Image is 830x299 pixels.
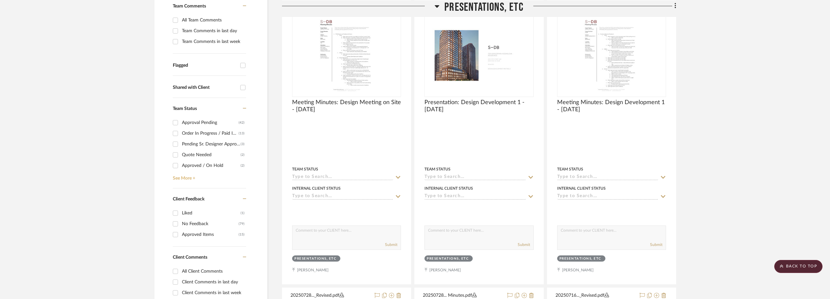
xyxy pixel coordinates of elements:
button: Submit [518,242,530,248]
div: (15) [239,229,245,240]
input: Type to Search… [292,194,393,200]
button: Submit [385,242,397,248]
div: Order In Progress / Paid In Full w/ Freight, No Balance due [182,128,239,139]
div: Approval Pending [182,117,239,128]
input: Type to Search… [424,194,526,200]
div: Liked [182,208,241,218]
input: Type to Search… [557,174,658,181]
div: Internal Client Status [292,185,341,191]
div: Quote Needed [182,150,241,160]
img: Meeting Minutes: Design Development 1 - 08.04.2025 [580,15,643,96]
div: Team Status [424,166,451,172]
div: (2) [241,150,245,160]
div: No Feedback [182,219,239,229]
div: Team Comments in last week [182,36,245,47]
span: Meeting Minutes: Design Meeting on Site - [DATE] [292,99,401,113]
div: Team Comments in last day [182,26,245,36]
input: Type to Search… [424,174,526,181]
div: PRESENTATIONS, ETC [294,256,336,261]
span: Presentation: Design Development 1 - [DATE] [424,99,533,113]
scroll-to-top-button: BACK TO TOP [774,260,823,273]
div: Client Comments in last day [182,277,245,287]
div: (1) [241,208,245,218]
input: Type to Search… [557,194,658,200]
div: (2) [241,160,245,171]
div: (3) [241,139,245,149]
div: Internal Client Status [557,185,606,191]
div: Team Status [557,166,583,172]
span: Team Status [173,106,197,111]
img: Meeting Minutes: Design Meeting on Site - 08.21.2025 [315,15,378,96]
div: All Team Comments [182,15,245,25]
div: (42) [239,117,245,128]
a: See More + [171,171,246,181]
div: All Client Comments [182,266,245,277]
div: Internal Client Status [424,185,473,191]
div: Approved / On Hold [182,160,241,171]
div: PRESENTATIONS, ETC [427,256,469,261]
span: Team Comments [173,4,206,8]
div: PRESENTATIONS, ETC [559,256,601,261]
div: Flagged [173,63,237,68]
input: Type to Search… [292,174,393,181]
span: Client Comments [173,255,207,260]
span: Meeting Minutes: Design Development 1 - [DATE] [557,99,666,113]
div: (13) [239,128,245,139]
span: Client Feedback [173,197,204,201]
button: Submit [650,242,662,248]
div: Client Comments in last week [182,288,245,298]
div: Shared with Client [173,85,237,90]
div: Approved Items [182,229,239,240]
div: Pending Sr. Designer Approval [182,139,241,149]
img: Presentation: Design Development 1 - 08.04.2025 [425,21,533,90]
div: Team Status [292,166,318,172]
div: (79) [239,219,245,229]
